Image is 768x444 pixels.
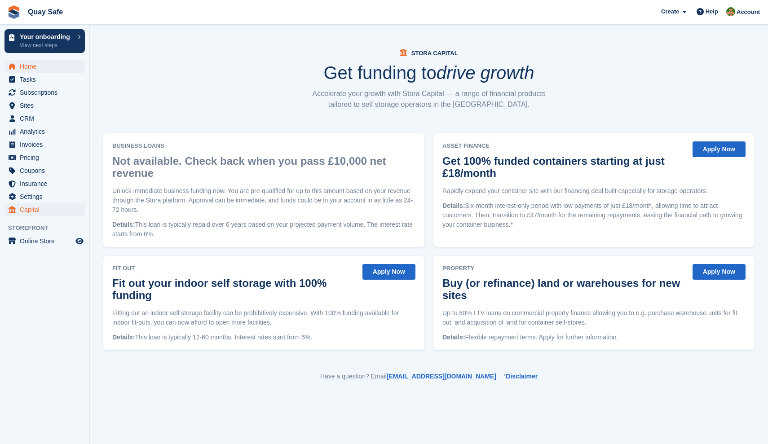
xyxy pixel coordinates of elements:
[4,235,85,247] a: menu
[4,164,85,177] a: menu
[112,264,357,273] span: Fit Out
[4,112,85,125] a: menu
[323,64,534,82] h1: Get funding to
[4,190,85,203] a: menu
[20,112,74,125] span: CRM
[20,190,74,203] span: Settings
[20,203,74,216] span: Capital
[506,373,538,380] a: Disclaimer
[112,334,135,341] span: Details:
[103,372,755,381] p: Have a question? Email *
[4,125,85,138] a: menu
[437,63,534,83] i: drive growth
[442,141,687,150] span: Asset Finance
[112,221,135,228] span: Details:
[442,277,683,301] h2: Buy (or refinance) land or warehouses for new sites
[362,264,415,280] button: Apply Now
[442,202,465,209] span: Details:
[706,7,718,16] span: Help
[20,41,73,49] p: View next steps
[726,7,735,16] img: Fiona Connor
[112,155,411,179] h2: Not available. Check back when you pass £10,000 net revenue
[112,141,415,150] span: Business Loans
[20,138,74,151] span: Invoices
[4,151,85,164] a: menu
[661,7,679,16] span: Create
[20,125,74,138] span: Analytics
[737,8,760,17] span: Account
[8,224,89,233] span: Storefront
[308,88,550,110] p: Accelerate your growth with Stora Capital — a range of financial products tailored to self storag...
[7,5,21,19] img: stora-icon-8386f47178a22dfd0bd8f6a31ec36ba5ce8667c1dd55bd0f319d3a0aa187defe.svg
[20,164,74,177] span: Coupons
[112,277,353,301] h2: Fit out your indoor self storage with 100% funding
[387,373,496,380] a: [EMAIL_ADDRESS][DOMAIN_NAME]
[74,236,85,246] a: Preview store
[411,50,458,57] span: Stora Capital
[4,86,85,99] a: menu
[4,99,85,112] a: menu
[4,203,85,216] a: menu
[4,177,85,190] a: menu
[442,333,746,342] p: Flexible repayment terms. Apply for further information.
[442,308,746,327] p: Up to 80% LTV loans on commercial property finance allowing you to e.g. purchase warehouse units ...
[4,60,85,73] a: menu
[20,60,74,73] span: Home
[4,73,85,86] a: menu
[20,86,74,99] span: Subscriptions
[442,186,746,196] p: Rapidly expand your container site with our financing deal built especially for storage operators.
[20,177,74,190] span: Insurance
[112,186,415,215] p: Unlock immediate business funding now. You are pre-qualified for up to this amount based on your ...
[442,201,746,229] p: Six-month interest-only period with low payments of just £18/month, allowing time to attract cust...
[24,4,66,19] a: Quay Safe
[693,141,746,157] button: Apply Now
[693,264,746,280] button: Apply Now
[4,29,85,53] a: Your onboarding View next steps
[20,235,74,247] span: Online Store
[442,264,687,273] span: Property
[112,333,415,342] p: This loan is typically 12-60 months. Interest rates start from 6%.
[4,138,85,151] a: menu
[442,155,683,179] h2: Get 100% funded containers starting at just £18/month
[112,308,415,327] p: Fitting out an indoor self storage facility can be prohibitively expensive. With 100% funding ava...
[20,34,73,40] p: Your onboarding
[112,220,415,239] p: This loan is typically repaid over 6 years based on your projected payment volume. The interest r...
[20,73,74,86] span: Tasks
[20,151,74,164] span: Pricing
[442,334,465,341] span: Details:
[20,99,74,112] span: Sites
